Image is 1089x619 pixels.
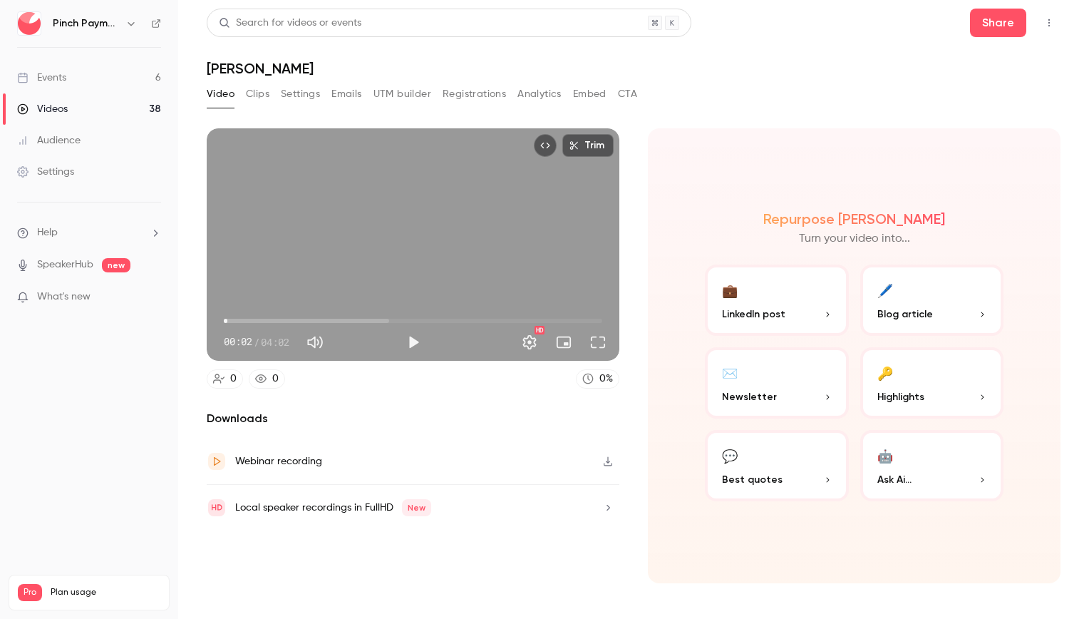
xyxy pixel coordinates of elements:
div: 0 % [599,372,613,387]
span: 00:02 [224,334,252,349]
span: What's new [37,290,91,305]
a: SpeakerHub [37,257,93,272]
span: Pro [18,584,42,601]
li: help-dropdown-opener [17,225,161,240]
button: Trim [562,134,614,157]
button: 💼LinkedIn post [705,265,849,336]
button: Play [399,328,428,357]
div: Local speaker recordings in FullHD [235,499,431,516]
button: Mute [301,328,329,357]
div: 🖊️ [877,279,893,301]
div: ✉️ [722,362,738,384]
p: Turn your video into... [799,230,910,247]
button: 🤖Ask Ai... [860,430,1004,501]
button: Registrations [443,83,506,106]
div: HD [535,326,544,334]
h2: Repurpose [PERSON_NAME] [763,210,945,227]
button: Top Bar Actions [1038,11,1060,34]
span: New [402,499,431,516]
div: Events [17,71,66,85]
div: 0 [272,372,279,387]
span: Highlights [877,389,924,404]
h1: [PERSON_NAME] [207,60,1060,77]
button: Embed [573,83,607,106]
div: 0 [230,372,237,387]
div: Search for videos or events [219,16,361,31]
span: Ask Ai... [877,472,912,487]
span: / [254,334,259,349]
span: Best quotes [722,472,783,487]
button: CTA [618,83,637,106]
div: 🔑 [877,362,893,384]
button: UTM builder [373,83,431,106]
button: 🔑Highlights [860,347,1004,419]
button: Share [970,9,1026,37]
button: Settings [281,83,320,106]
div: 🤖 [877,444,893,466]
iframe: Noticeable Trigger [144,291,161,304]
div: Webinar recording [235,453,322,470]
button: Full screen [584,328,612,357]
button: 💬Best quotes [705,430,849,501]
button: Embed video [534,134,557,157]
button: ✉️Newsletter [705,347,849,419]
h6: Pinch Payments [53,16,120,31]
span: new [102,258,130,272]
button: Settings [515,328,544,357]
span: Help [37,225,58,240]
span: 04:02 [261,334,289,349]
div: 💬 [722,444,738,466]
button: Emails [331,83,361,106]
a: 0 [207,369,243,389]
button: Turn on miniplayer [549,328,578,357]
span: Blog article [877,307,933,322]
div: Settings [17,165,74,179]
button: 🖊️Blog article [860,265,1004,336]
div: Videos [17,102,68,116]
h2: Downloads [207,410,619,427]
button: Video [207,83,234,106]
a: 0 [249,369,285,389]
div: Audience [17,133,81,148]
button: Clips [246,83,269,106]
button: Analytics [517,83,562,106]
a: 0% [576,369,619,389]
div: 💼 [722,279,738,301]
span: Plan usage [51,587,160,598]
div: 00:02 [224,334,289,349]
img: Pinch Payments [18,12,41,35]
span: Newsletter [722,389,777,404]
span: LinkedIn post [722,307,785,322]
